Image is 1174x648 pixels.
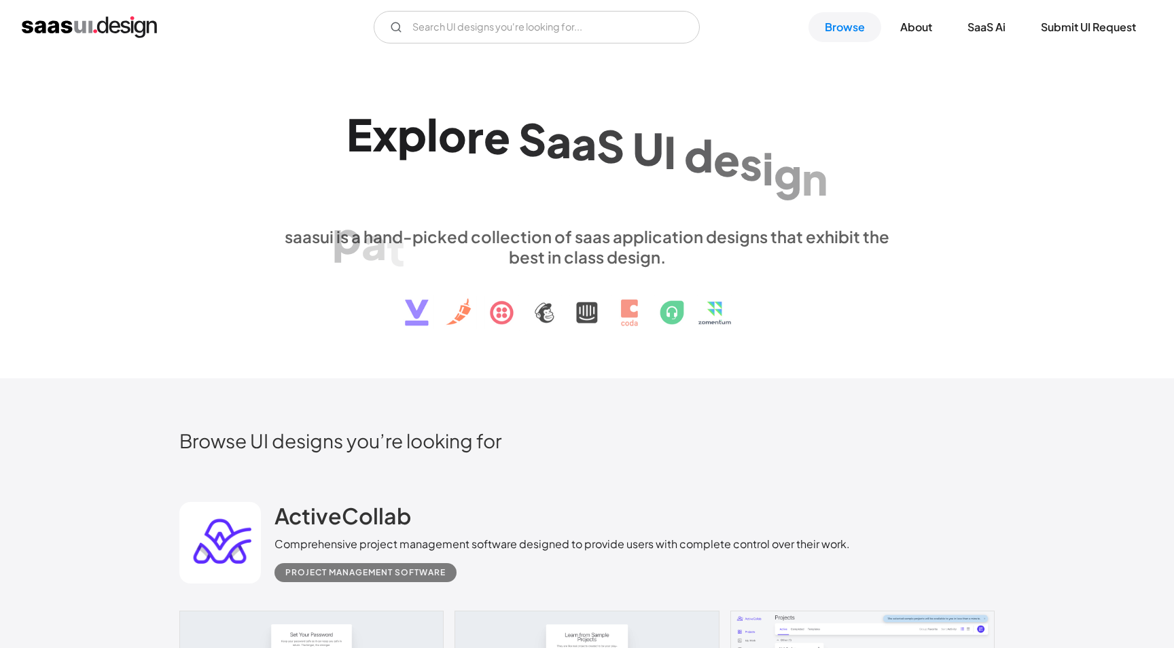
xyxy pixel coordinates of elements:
div: S [518,113,546,165]
div: p [397,108,427,160]
div: x [372,108,397,160]
div: a [571,117,597,169]
div: Project Management Software [285,564,446,581]
a: Browse [808,12,881,42]
div: g [774,147,802,200]
a: home [22,16,157,38]
div: n [802,153,828,205]
div: t [387,223,405,275]
div: U [633,122,664,175]
div: saasui is a hand-picked collection of saas application designs that exhibit the best in class des... [274,226,900,267]
h1: Explore SaaS UI design patterns & interactions. [274,108,900,213]
a: SaaS Ai [951,12,1022,42]
div: e [713,133,740,185]
a: ActiveCollab [274,502,411,536]
div: Comprehensive project management software designed to provide users with complete control over th... [274,536,850,552]
div: i [762,143,774,195]
a: Submit UI Request [1025,12,1152,42]
form: Email Form [374,11,700,43]
input: Search UI designs you're looking for... [374,11,700,43]
a: About [884,12,948,42]
div: a [361,217,387,269]
h2: ActiveCollab [274,502,411,529]
div: p [332,211,361,263]
div: e [484,111,510,164]
div: S [597,120,624,172]
div: r [467,110,484,162]
div: d [684,129,713,181]
div: a [546,115,571,167]
div: o [438,109,467,161]
div: s [740,138,762,190]
div: I [664,126,676,178]
img: text, icon, saas logo [381,267,793,338]
h2: Browse UI designs you’re looking for [179,429,995,452]
div: E [346,108,372,160]
div: l [427,109,438,161]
